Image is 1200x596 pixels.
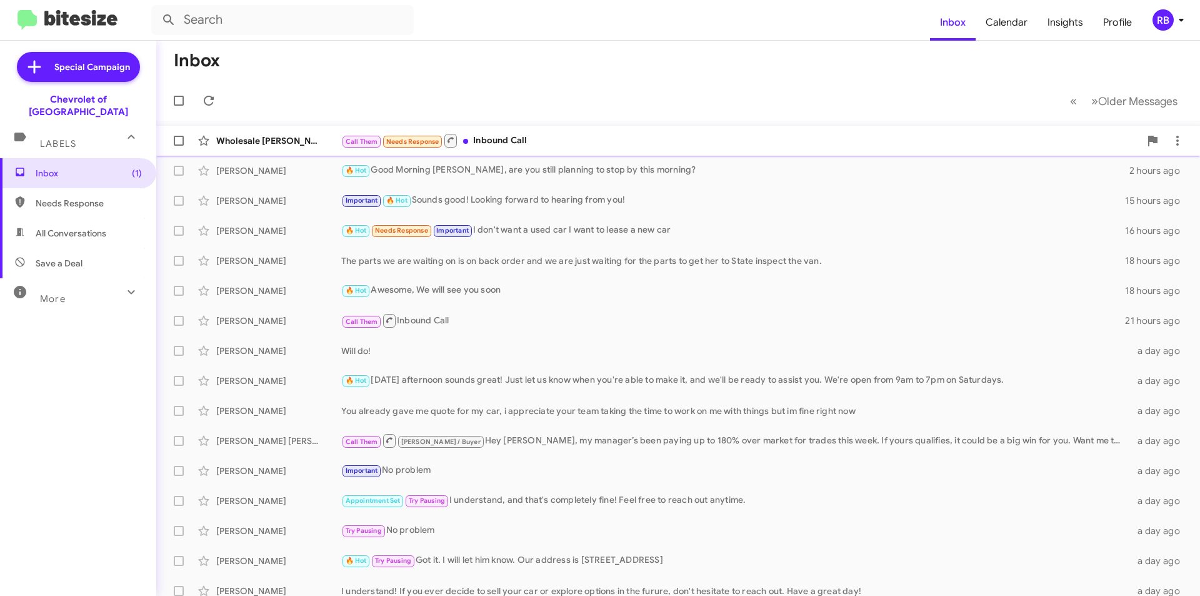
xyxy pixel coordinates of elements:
[1098,94,1177,108] span: Older Messages
[346,286,367,295] span: 🔥 Hot
[346,318,378,326] span: Call Them
[36,257,82,270] span: Save a Deal
[341,405,1130,417] div: You already gave me quote for my car, i appreciate your team taking the time to work on me with t...
[1091,93,1098,109] span: »
[17,52,140,82] a: Special Campaign
[346,527,382,535] span: Try Pausing
[1084,88,1185,114] button: Next
[151,5,414,35] input: Search
[174,51,220,71] h1: Inbox
[1093,4,1142,41] a: Profile
[1125,285,1190,297] div: 18 hours ago
[216,525,341,537] div: [PERSON_NAME]
[436,226,469,235] span: Important
[216,405,341,417] div: [PERSON_NAME]
[375,226,428,235] span: Needs Response
[1125,255,1190,267] div: 18 hours ago
[341,193,1125,208] div: Sounds good! Looking forward to hearing from you!
[216,435,341,447] div: [PERSON_NAME] [PERSON_NAME]
[1130,345,1190,357] div: a day ago
[341,313,1125,328] div: Inbound Call
[1130,375,1190,387] div: a day ago
[54,61,130,73] span: Special Campaign
[36,167,142,179] span: Inbox
[346,376,367,385] span: 🔥 Hot
[341,255,1125,267] div: The parts we are waiting on is on back order and we are just waiting for the parts to get her to ...
[346,138,378,146] span: Call Them
[216,194,341,207] div: [PERSON_NAME]
[341,163,1129,178] div: Good Morning [PERSON_NAME], are you still planning to stop by this morning?
[341,433,1130,448] div: Hey [PERSON_NAME], my manager’s been paying up to 180% over market for trades this week. If yours...
[346,438,378,446] span: Call Them
[1130,465,1190,477] div: a day ago
[216,555,341,567] div: [PERSON_NAME]
[341,493,1130,508] div: I understand, and that's completely fine! Feel free to reach out anytime.
[36,197,142,210] span: Needs Response
[216,225,341,237] div: [PERSON_NAME]
[346,467,378,475] span: Important
[216,315,341,327] div: [PERSON_NAME]
[1037,4,1093,41] a: Insights
[216,164,341,177] div: [PERSON_NAME]
[386,196,407,205] span: 🔥 Hot
[346,166,367,174] span: 🔥 Hot
[1125,315,1190,327] div: 21 hours ago
[40,138,76,149] span: Labels
[216,134,341,147] div: Wholesale [PERSON_NAME]
[1130,405,1190,417] div: a day ago
[930,4,976,41] a: Inbox
[409,497,445,505] span: Try Pausing
[1130,435,1190,447] div: a day ago
[132,167,142,179] span: (1)
[341,133,1140,148] div: Inbound Call
[976,4,1037,41] a: Calendar
[346,226,367,235] span: 🔥 Hot
[36,227,106,240] span: All Conversations
[341,373,1130,388] div: [DATE] afternoon sounds great! Just let us know when you're able to make it, and we'll be ready t...
[346,497,401,505] span: Appointment Set
[375,557,411,565] span: Try Pausing
[346,557,367,565] span: 🔥 Hot
[1125,225,1190,237] div: 16 hours ago
[341,345,1130,357] div: Will do!
[1130,555,1190,567] div: a day ago
[216,375,341,387] div: [PERSON_NAME]
[346,196,378,205] span: Important
[401,438,481,446] span: [PERSON_NAME] / Buyer
[1142,9,1186,31] button: RB
[40,293,66,305] span: More
[216,345,341,357] div: [PERSON_NAME]
[216,255,341,267] div: [PERSON_NAME]
[1152,9,1174,31] div: RB
[1062,88,1084,114] button: Previous
[216,495,341,507] div: [PERSON_NAME]
[341,283,1125,298] div: Awesome, We will see you soon
[341,553,1130,568] div: Got it. I will let him know. Our address is [STREET_ADDRESS]
[341,523,1130,538] div: No problem
[341,463,1130,478] div: No problem
[216,285,341,297] div: [PERSON_NAME]
[216,465,341,477] div: [PERSON_NAME]
[1063,88,1185,114] nav: Page navigation example
[1129,164,1190,177] div: 2 hours ago
[1070,93,1077,109] span: «
[1130,525,1190,537] div: a day ago
[386,138,439,146] span: Needs Response
[1125,194,1190,207] div: 15 hours ago
[341,223,1125,238] div: I don't want a used car I want to lease a new car
[1130,495,1190,507] div: a day ago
